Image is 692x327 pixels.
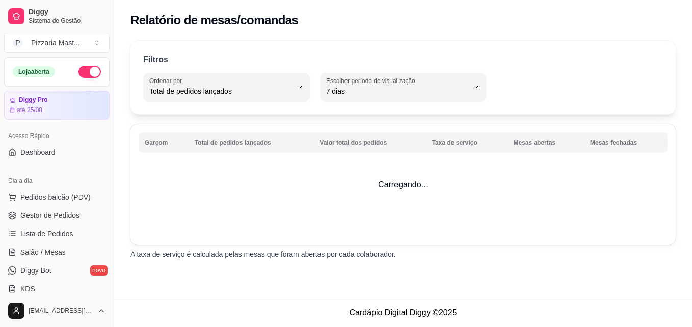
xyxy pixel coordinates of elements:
label: Escolher período de visualização [326,76,418,85]
a: Gestor de Pedidos [4,207,110,224]
a: Salão / Mesas [4,244,110,260]
span: KDS [20,284,35,294]
div: Acesso Rápido [4,128,110,144]
h2: Relatório de mesas/comandas [130,12,298,29]
span: Dashboard [20,147,56,157]
a: Dashboard [4,144,110,160]
span: [EMAIL_ADDRESS][DOMAIN_NAME] [29,307,93,315]
div: Pizzaria Mast ... [31,38,80,48]
span: P [13,38,23,48]
article: Diggy Pro [19,96,48,104]
label: Ordenar por [149,76,185,85]
button: Ordenar porTotal de pedidos lançados [143,73,310,101]
span: 7 dias [326,86,468,96]
a: KDS [4,281,110,297]
span: Lista de Pedidos [20,229,73,239]
a: Lista de Pedidos [4,226,110,242]
button: Alterar Status [78,66,101,78]
button: Select a team [4,33,110,53]
footer: Cardápio Digital Diggy © 2025 [114,298,692,327]
p: Filtros [143,53,168,66]
article: até 25/08 [17,106,42,114]
a: Diggy Proaté 25/08 [4,91,110,120]
span: Diggy Bot [20,265,51,276]
span: Total de pedidos lançados [149,86,291,96]
span: Sistema de Gestão [29,17,105,25]
span: Diggy [29,8,105,17]
button: Pedidos balcão (PDV) [4,189,110,205]
div: Loja aberta [13,66,55,77]
div: Dia a dia [4,173,110,189]
a: DiggySistema de Gestão [4,4,110,29]
button: [EMAIL_ADDRESS][DOMAIN_NAME] [4,298,110,323]
td: Carregando... [130,124,676,245]
span: Salão / Mesas [20,247,66,257]
span: Pedidos balcão (PDV) [20,192,91,202]
a: Diggy Botnovo [4,262,110,279]
span: Gestor de Pedidos [20,210,79,221]
p: A taxa de serviço é calculada pelas mesas que foram abertas por cada colaborador. [130,249,676,259]
button: Escolher período de visualização7 dias [320,73,487,101]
